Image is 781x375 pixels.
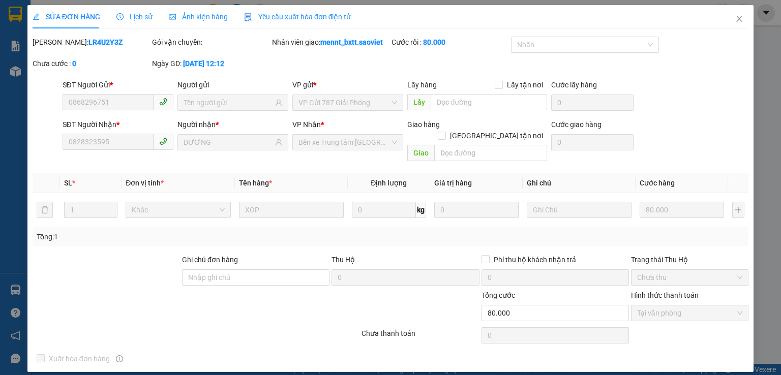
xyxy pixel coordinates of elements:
input: Ghi Chú [527,202,632,218]
input: Tên người gửi [184,97,273,108]
input: Cước lấy hàng [551,95,634,111]
span: Khác [132,202,224,217]
div: Gói vận chuyển: [152,37,269,48]
div: Tổng: 1 [37,231,302,242]
input: 0 [640,202,724,218]
input: Dọc đường [431,94,547,110]
span: close [735,15,743,23]
span: VP Gửi 787 Giải Phóng [298,95,397,110]
span: Lấy [407,94,431,110]
span: Đơn vị tính [126,179,164,187]
span: Tổng cước [482,291,515,299]
span: Giao [407,145,434,161]
div: Người gửi [177,79,288,90]
th: Ghi chú [523,173,636,193]
label: Hình thức thanh toán [631,291,699,299]
b: LR4U2Y3Z [88,38,123,46]
span: phone [159,98,167,106]
input: VD: Bàn, Ghế [239,202,344,218]
button: Close [725,5,754,34]
span: Định lượng [371,179,407,187]
span: Cước hàng [640,179,675,187]
span: Yêu cầu xuất hóa đơn điện tử [244,13,351,21]
span: picture [169,13,176,20]
span: Xuất hóa đơn hàng [45,353,114,364]
b: [DATE] 12:12 [183,59,224,68]
span: Ảnh kiện hàng [169,13,228,21]
div: Trạng thái Thu Hộ [631,254,748,265]
button: plus [732,202,744,218]
div: Nhân viên giao: [272,37,389,48]
span: Tại văn phòng [637,305,742,321]
span: Giá trị hàng [434,179,472,187]
div: Chưa thanh toán [361,328,480,346]
span: Phí thu hộ khách nhận trả [490,254,580,265]
span: edit [33,13,40,20]
span: Lấy hàng [407,81,437,89]
span: phone [159,137,167,145]
span: Giao hàng [407,120,440,129]
span: SL [64,179,72,187]
b: mennt_bxtt.saoviet [320,38,383,46]
div: Ngày GD: [152,58,269,69]
span: SỬA ĐƠN HÀNG [33,13,100,21]
b: 0 [72,59,76,68]
b: 80.000 [423,38,445,46]
span: kg [416,202,426,218]
span: user [275,139,282,146]
span: VP Nhận [292,120,321,129]
div: Người nhận [177,119,288,130]
span: info-circle [116,355,123,362]
span: user [275,99,282,106]
span: Tên hàng [239,179,272,187]
input: Cước giao hàng [551,134,634,150]
span: Lấy tận nơi [503,79,547,90]
button: delete [37,202,53,218]
span: Bến xe Trung tâm Lào Cai [298,135,397,150]
input: Dọc đường [434,145,547,161]
div: [PERSON_NAME]: [33,37,150,48]
span: clock-circle [116,13,124,20]
div: Cước rồi : [392,37,509,48]
div: SĐT Người Gửi [63,79,173,90]
div: VP gửi [292,79,403,90]
img: icon [244,13,252,21]
div: Chưa cước : [33,58,150,69]
span: [GEOGRAPHIC_DATA] tận nơi [446,130,547,141]
div: SĐT Người Nhận [63,119,173,130]
span: Thu Hộ [332,256,355,264]
label: Ghi chú đơn hàng [182,256,238,264]
input: Ghi chú đơn hàng [182,269,329,286]
span: Chưa thu [637,270,742,285]
input: Tên người nhận [184,137,273,148]
label: Cước lấy hàng [551,81,597,89]
span: Lịch sử [116,13,153,21]
input: 0 [434,202,519,218]
label: Cước giao hàng [551,120,602,129]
